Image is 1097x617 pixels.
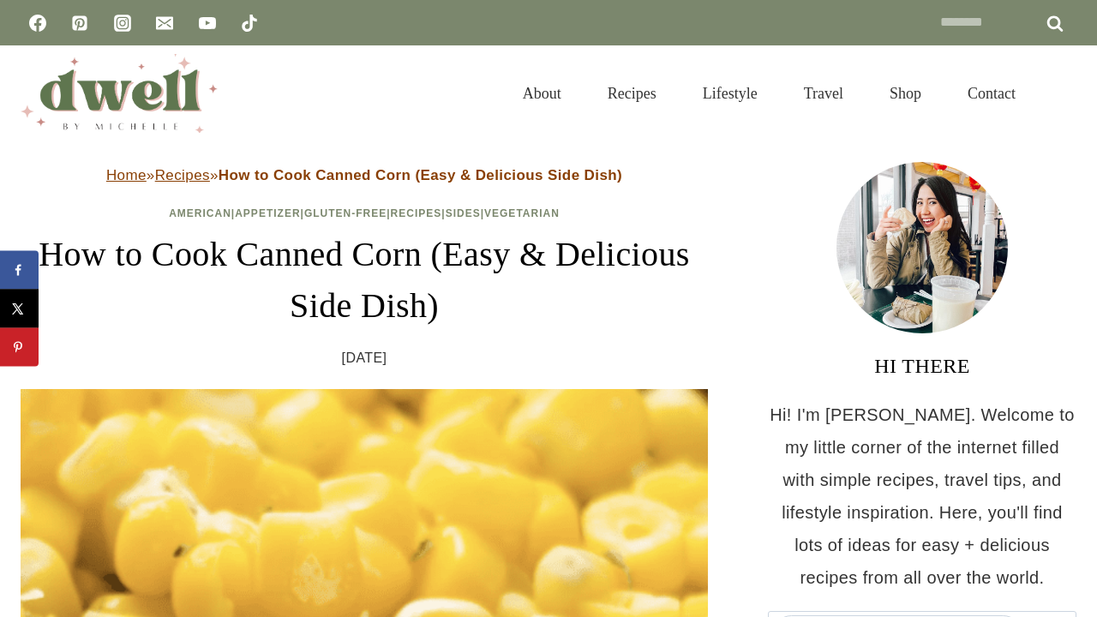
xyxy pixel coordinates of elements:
[169,207,560,219] span: | | | | |
[169,207,231,219] a: American
[680,63,781,123] a: Lifestyle
[446,207,481,219] a: Sides
[304,207,387,219] a: Gluten-Free
[219,167,622,183] strong: How to Cook Canned Corn (Easy & Delicious Side Dish)
[866,63,944,123] a: Shop
[500,63,584,123] a: About
[106,167,147,183] a: Home
[190,6,225,40] a: YouTube
[155,167,210,183] a: Recipes
[768,398,1076,594] p: Hi! I'm [PERSON_NAME]. Welcome to my little corner of the internet filled with simple recipes, tr...
[1047,79,1076,108] button: View Search Form
[21,6,55,40] a: Facebook
[106,167,622,183] span: » »
[21,54,218,133] img: DWELL by michelle
[781,63,866,123] a: Travel
[21,229,708,332] h1: How to Cook Canned Corn (Easy & Delicious Side Dish)
[147,6,182,40] a: Email
[391,207,442,219] a: Recipes
[232,6,267,40] a: TikTok
[105,6,140,40] a: Instagram
[768,350,1076,381] h3: HI THERE
[944,63,1039,123] a: Contact
[63,6,97,40] a: Pinterest
[500,63,1039,123] nav: Primary Navigation
[342,345,387,371] time: [DATE]
[235,207,300,219] a: Appetizer
[584,63,680,123] a: Recipes
[484,207,560,219] a: Vegetarian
